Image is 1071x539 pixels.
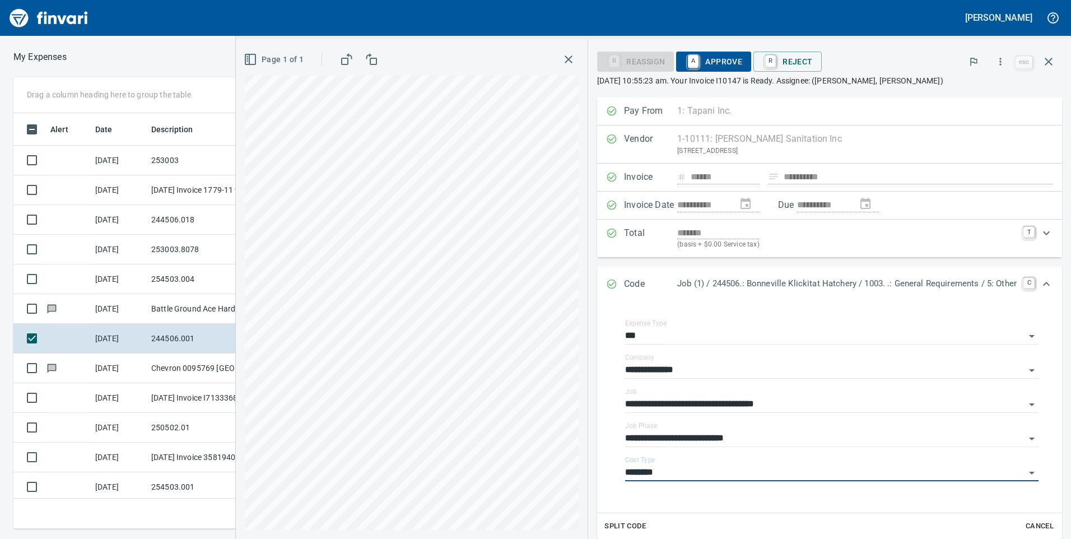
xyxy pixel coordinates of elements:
label: Company [625,354,654,361]
span: Description [151,123,208,136]
span: Split Code [604,520,646,533]
td: [DATE] Invoice 1779-11 from KT Landworks, LLC (1-23149) [147,175,248,205]
td: 253003.8078 [147,235,248,264]
button: Open [1024,363,1040,378]
span: Date [95,123,113,136]
td: [DATE] [91,205,147,235]
td: [DATE] [91,383,147,413]
td: [DATE] [91,175,147,205]
button: Open [1024,328,1040,344]
p: My Expenses [13,50,67,64]
label: Job [625,388,637,395]
td: 250502.01 [147,413,248,443]
button: [PERSON_NAME] [962,9,1035,26]
a: esc [1016,56,1032,68]
label: Cost Type [625,457,655,463]
p: Drag a column heading here to group the table [27,89,191,100]
button: RReject [753,52,821,72]
button: Split Code [602,518,649,535]
a: R [765,55,776,67]
a: C [1023,277,1035,289]
div: Expand [597,220,1062,257]
a: T [1023,226,1035,238]
button: AApprove [676,52,751,72]
button: More [988,49,1013,74]
button: Open [1024,397,1040,412]
td: [DATE] [91,354,147,383]
td: [DATE] [91,413,147,443]
td: Battle Ground Ace Hard Battle Ground [GEOGRAPHIC_DATA] [147,294,248,324]
span: Close invoice [1013,48,1062,75]
img: Finvari [7,4,91,31]
span: Has messages [46,364,58,371]
span: Page 1 of 1 [246,53,304,67]
span: Alert [50,123,83,136]
div: Expand [597,266,1062,303]
td: [DATE] Invoice I7133368 from [PERSON_NAME] Company Inc. (1-10431) [147,383,248,413]
span: Date [95,123,127,136]
p: Job (1) / 244506.: Bonneville Klickitat Hatchery / 1003. .: General Requirements / 5: Other [677,277,1017,290]
span: Cancel [1025,520,1055,533]
td: [DATE] [91,235,147,264]
button: Page 1 of 1 [241,49,308,70]
label: Expense Type [625,320,667,327]
td: [DATE] [91,443,147,472]
td: 254503.001 [147,472,248,502]
td: [DATE] Invoice 35819402-001 from Herc Rentals Inc (1-10455) [147,443,248,472]
td: Chevron 0095769 [GEOGRAPHIC_DATA] OR [147,354,248,383]
span: Reject [762,52,812,71]
label: Job Phase [625,422,657,429]
td: 253003 [147,146,248,175]
td: [DATE] [91,324,147,354]
h5: [PERSON_NAME] [965,12,1032,24]
p: Total [624,226,677,250]
td: 244506.001 [147,324,248,354]
td: [DATE] [91,264,147,294]
p: [DATE] 10:55:23 am. Your Invoice I10147 is Ready. Assignee: ([PERSON_NAME], [PERSON_NAME]) [597,75,1062,86]
button: Cancel [1022,518,1058,535]
td: [DATE] [91,146,147,175]
button: Open [1024,431,1040,447]
td: 244506.018 [147,205,248,235]
span: Approve [685,52,742,71]
nav: breadcrumb [13,50,67,64]
span: Description [151,123,193,136]
td: 254503.004 [147,264,248,294]
button: Open [1024,465,1040,481]
p: (basis + $0.00 Service tax) [677,239,1017,250]
div: Reassign [597,56,674,66]
span: Has messages [46,305,58,312]
td: [DATE] [91,294,147,324]
p: Code [624,277,677,292]
a: A [688,55,699,67]
span: Alert [50,123,68,136]
td: [DATE] [91,472,147,502]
